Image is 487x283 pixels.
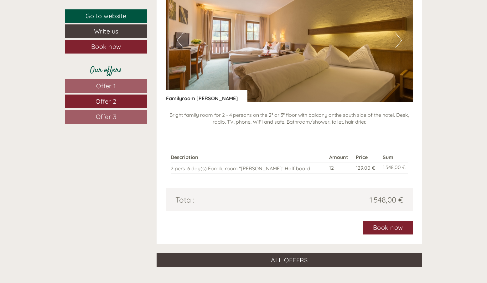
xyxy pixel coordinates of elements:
button: Send [212,162,247,176]
span: Offer 3 [96,113,117,121]
th: Price [353,152,380,162]
td: 12 [327,162,353,174]
th: Sum [380,152,408,162]
a: ALL OFFERS [157,253,422,267]
a: Book now [363,221,413,234]
div: Hello, how can we help you? [5,17,78,36]
td: 1.548,00 € [380,162,408,174]
a: Book now [65,40,147,54]
small: 10:39 [9,30,75,35]
a: Go to website [65,9,147,23]
div: Hotel Weisses Lamm [9,18,75,23]
th: Description [171,152,327,162]
span: 1.548,00 € [370,194,403,205]
button: Next [395,33,402,48]
p: Bright family room for 2 - 4 persons on the 2° or 3° floor with balcony onthe south side of the h... [166,111,413,126]
div: Our offers [65,64,147,76]
span: Offer 1 [96,82,116,90]
span: Offer 2 [96,97,117,105]
a: Write us [65,24,147,38]
div: Total: [171,194,289,205]
button: Previous [177,33,184,48]
div: Familyroom [PERSON_NAME] [166,90,247,102]
th: Amount [327,152,353,162]
span: 129,00 € [356,165,375,171]
td: 2 pers. 6 day(s) Family room "[PERSON_NAME]" Half board [171,162,327,174]
div: [DATE] [111,5,135,15]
